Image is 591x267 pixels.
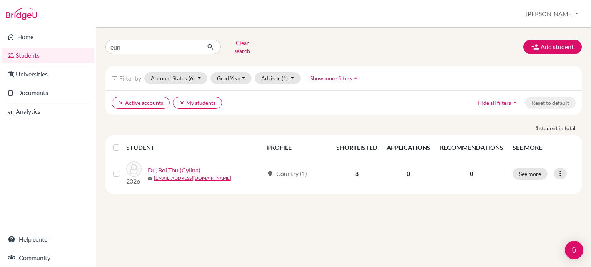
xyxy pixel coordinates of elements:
span: mail [148,176,152,181]
button: Hide all filtersarrow_drop_up [471,97,525,109]
a: [EMAIL_ADDRESS][DOMAIN_NAME] [154,175,231,182]
a: Students [2,48,94,63]
th: SEE MORE [508,138,579,157]
span: Hide all filters [477,100,511,106]
p: 2026 [126,177,142,186]
button: clearActive accounts [112,97,170,109]
button: Show more filtersarrow_drop_up [304,72,366,84]
button: Grad Year [210,72,252,84]
img: Du, Boi Thu (Cylina) [126,161,142,177]
a: Documents [2,85,94,100]
input: Find student by name... [105,40,201,54]
i: arrow_drop_up [352,74,360,82]
td: 0 [382,157,435,191]
span: student in total [539,124,582,132]
i: clear [179,100,185,106]
strong: 1 [535,124,539,132]
a: Home [2,29,94,45]
i: clear [118,100,124,106]
button: Clear search [221,37,264,57]
a: Help center [2,232,94,247]
i: arrow_drop_up [511,99,519,106]
span: (1) [282,75,288,81]
img: Bridge-U [6,8,37,20]
a: Community [2,250,94,265]
th: STUDENT [126,138,262,157]
button: Account Status(6) [144,72,207,84]
button: Advisor(1) [255,72,301,84]
th: APPLICATIONS [382,138,435,157]
button: [PERSON_NAME] [522,7,582,21]
th: RECOMMENDATIONS [435,138,508,157]
a: Du, Boi Thu (Cylina) [148,166,200,175]
span: (6) [189,75,195,81]
button: See more [513,168,548,180]
div: Open Intercom Messenger [565,241,583,259]
button: clearMy students [173,97,222,109]
p: 0 [440,169,503,178]
span: Filter by [119,75,141,82]
div: Country (1) [267,169,307,178]
span: location_on [267,171,273,177]
a: Analytics [2,104,94,119]
a: Universities [2,66,94,82]
span: Show more filters [310,75,352,81]
th: SHORTLISTED [332,138,382,157]
button: Reset to default [525,97,576,109]
td: 8 [332,157,382,191]
th: PROFILE [262,138,331,157]
button: Add student [523,40,582,54]
i: filter_list [112,75,118,81]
